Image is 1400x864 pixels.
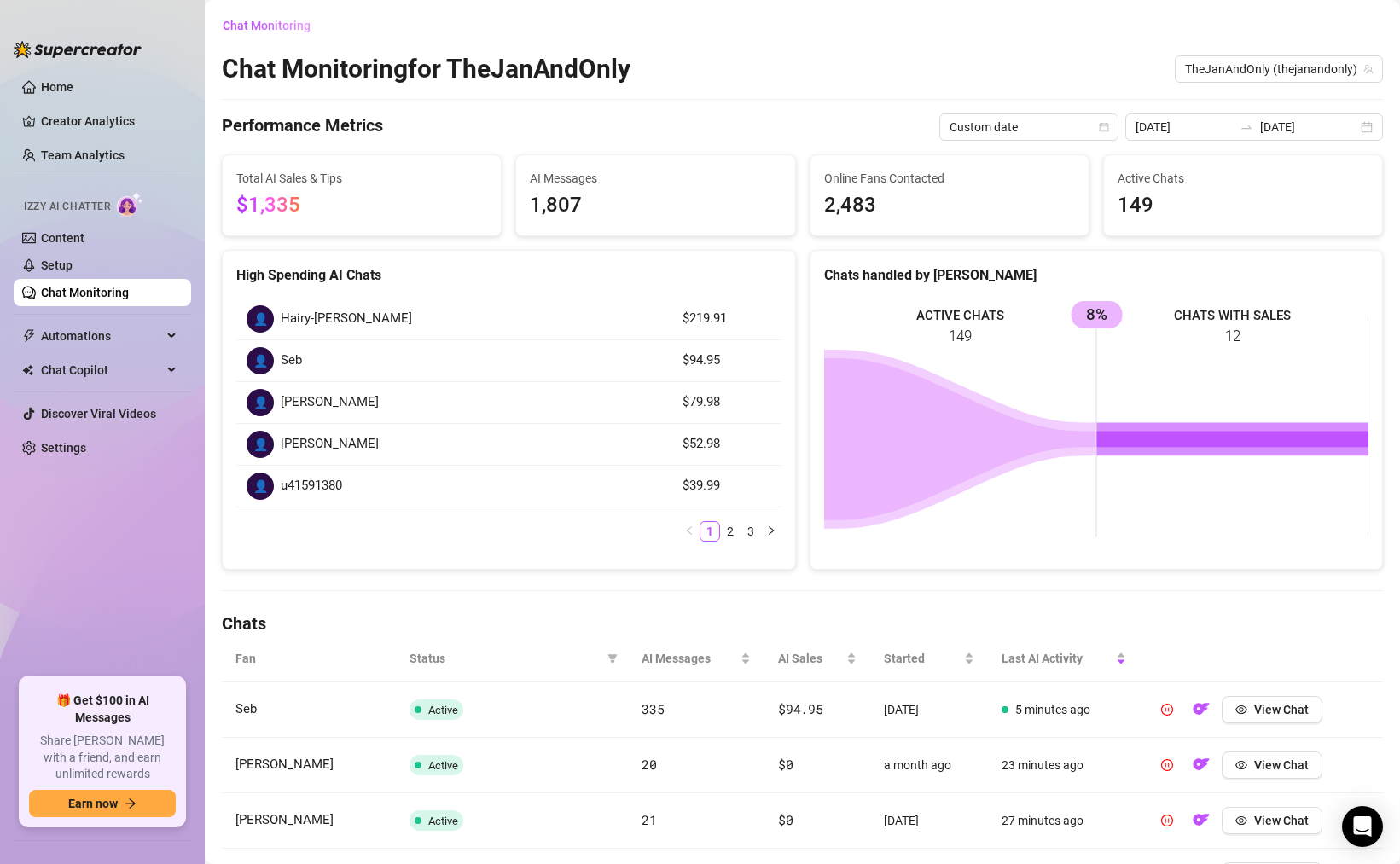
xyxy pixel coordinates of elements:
button: OF [1188,807,1215,834]
span: Automations [41,322,162,350]
span: Active [428,759,458,772]
h2: Chat Monitoring for TheJanAndOnly [222,53,630,85]
h4: Chats [222,612,1383,635]
div: 👤 [247,305,274,333]
button: OF [1188,751,1215,779]
span: $1,335 [236,193,300,217]
span: right [766,525,776,536]
span: $0 [778,811,793,828]
span: Seb [281,351,302,371]
span: eye [1235,815,1247,826]
article: $52.98 [683,434,771,455]
a: Creator Analytics [41,107,177,135]
a: Chat Monitoring [41,286,129,299]
td: a month ago [870,738,988,793]
span: eye [1235,704,1247,716]
li: Next Page [761,521,781,542]
span: calendar [1099,122,1109,132]
span: Hairy-[PERSON_NAME] [281,309,412,329]
span: Active [428,704,458,716]
span: team [1363,64,1374,74]
button: left [679,521,700,542]
th: Started [870,635,988,682]
a: OF [1188,817,1215,831]
img: OF [1193,811,1210,828]
span: 2,483 [824,189,1075,222]
div: Chats handled by [PERSON_NAME] [824,264,1369,286]
a: 1 [700,522,719,541]
span: pause-circle [1161,704,1173,716]
span: [PERSON_NAME] [281,392,379,413]
article: $79.98 [683,392,771,413]
img: logo-BBDzfeDw.svg [14,41,142,58]
span: Earn now [68,797,118,810]
td: [DATE] [870,793,988,849]
a: OF [1188,706,1215,720]
a: 3 [741,522,760,541]
span: Total AI Sales & Tips [236,169,487,188]
a: Settings [41,441,86,455]
span: 20 [642,756,656,773]
span: View Chat [1254,814,1309,827]
input: End date [1260,118,1357,136]
article: $94.95 [683,351,771,371]
div: 👤 [247,473,274,500]
div: High Spending AI Chats [236,264,781,286]
div: 👤 [247,389,274,416]
th: Fan [222,635,396,682]
span: Last AI Activity [1002,649,1112,668]
span: Started [884,649,961,668]
button: View Chat [1222,807,1322,834]
a: OF [1188,762,1215,775]
span: Izzy AI Chatter [24,199,110,215]
span: eye [1235,759,1247,771]
span: swap-right [1240,120,1253,134]
span: Share [PERSON_NAME] with a friend, and earn unlimited rewards [29,733,176,783]
button: Chat Monitoring [222,12,324,39]
li: 2 [720,521,741,542]
span: Status [410,649,601,668]
span: filter [607,653,618,664]
input: Start date [1136,118,1233,136]
span: View Chat [1254,703,1309,716]
li: 1 [700,521,720,542]
img: Chat Copilot [22,364,33,376]
th: AI Sales [764,635,870,682]
a: Home [41,80,73,94]
span: $94.95 [778,700,822,717]
h4: Performance Metrics [222,113,383,141]
article: $219.91 [683,309,771,329]
a: Discover Viral Videos [41,407,156,420]
th: Last AI Activity [988,635,1139,682]
a: Team Analytics [41,148,125,162]
button: right [761,521,781,542]
th: AI Messages [628,635,764,682]
span: Online Fans Contacted [824,169,1075,188]
li: 3 [741,521,761,542]
td: 27 minutes ago [988,793,1139,849]
span: [PERSON_NAME] [235,757,334,772]
span: AI Sales [778,649,843,668]
span: Chat Copilot [41,357,162,384]
span: Active Chats [1118,169,1368,188]
span: pause-circle [1161,815,1173,826]
span: 1,807 [530,189,781,222]
span: Chat Monitoring [223,19,311,32]
span: View Chat [1254,758,1309,772]
span: arrow-right [125,797,137,809]
span: 149 [1118,189,1368,222]
span: 5 minutes ago [1015,703,1090,716]
div: 👤 [247,347,274,374]
span: AI Messages [530,169,781,188]
span: [PERSON_NAME] [281,434,379,455]
li: Previous Page [679,521,700,542]
button: Earn nowarrow-right [29,790,176,817]
span: Seb [235,701,257,716]
div: Open Intercom Messenger [1342,806,1383,847]
span: AI Messages [642,649,737,668]
a: Setup [41,258,73,272]
span: Active [428,815,458,827]
img: OF [1193,756,1210,773]
span: u41591380 [281,476,342,496]
button: View Chat [1222,751,1322,779]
